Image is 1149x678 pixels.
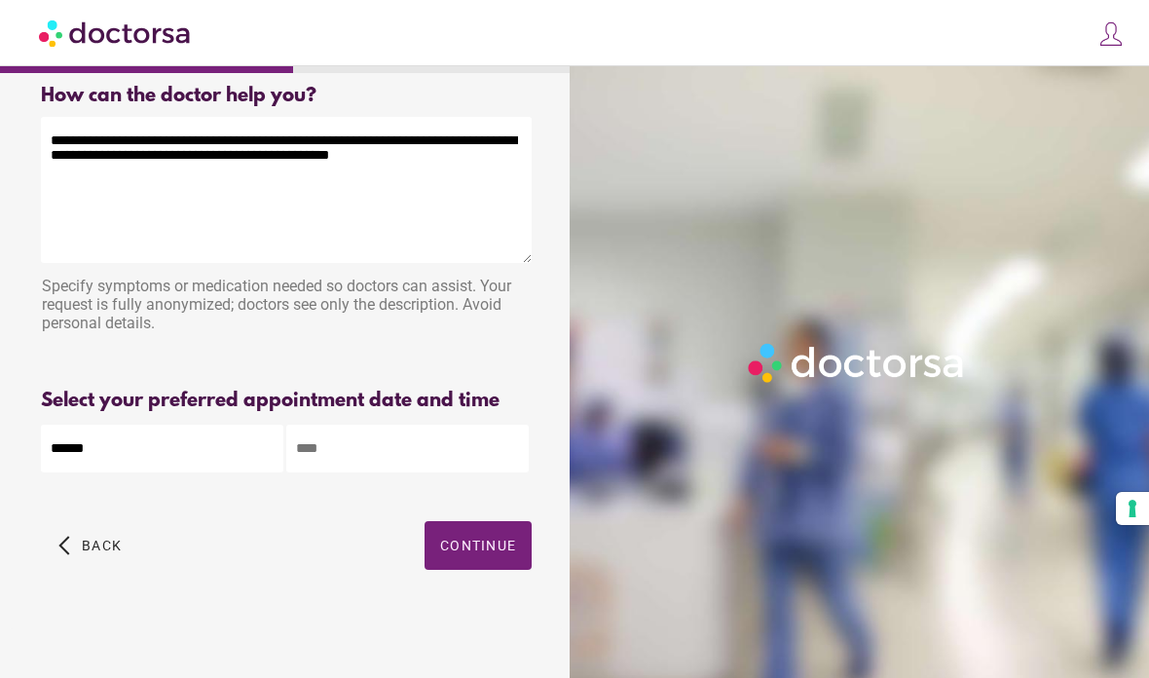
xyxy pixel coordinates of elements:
span: Continue [440,538,516,553]
span: Back [82,538,122,553]
button: arrow_back_ios Back [51,521,130,570]
button: Continue [425,521,532,570]
div: How can the doctor help you? [41,85,532,107]
div: Select your preferred appointment date and time [41,390,532,412]
button: Your consent preferences for tracking technologies [1116,492,1149,525]
img: icons8-customer-100.png [1097,20,1125,48]
img: Logo-Doctorsa-trans-White-partial-flat.png [742,337,972,389]
div: Specify symptoms or medication needed so doctors can assist. Your request is fully anonymized; do... [41,267,532,347]
img: Doctorsa.com [39,11,193,55]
